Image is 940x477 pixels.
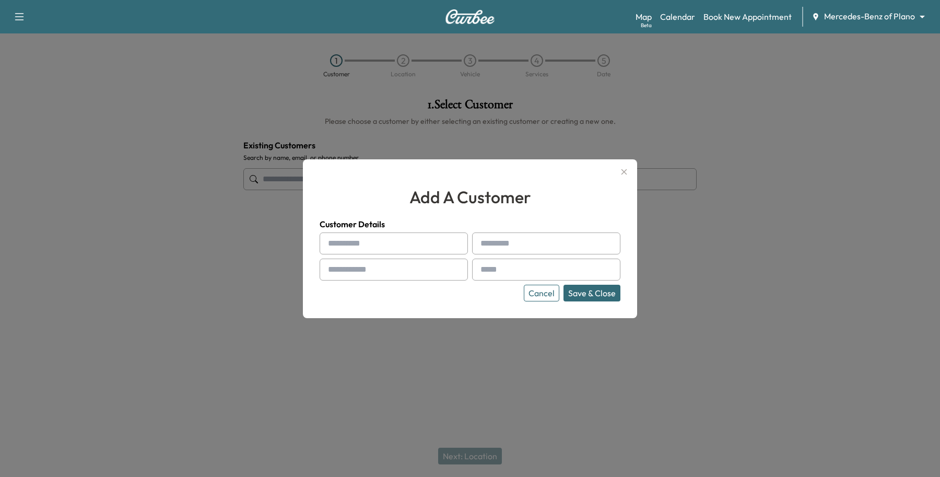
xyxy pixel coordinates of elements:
button: Cancel [524,285,559,301]
h4: Customer Details [320,218,620,230]
button: Save & Close [563,285,620,301]
img: Curbee Logo [445,9,495,24]
a: MapBeta [636,10,652,23]
span: Mercedes-Benz of Plano [824,10,915,22]
div: Beta [641,21,652,29]
h2: add a customer [320,184,620,210]
a: Book New Appointment [703,10,792,23]
a: Calendar [660,10,695,23]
